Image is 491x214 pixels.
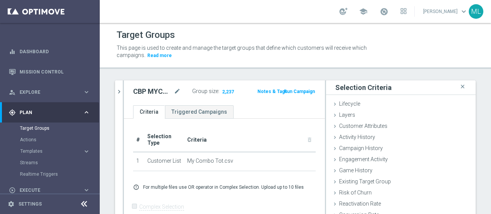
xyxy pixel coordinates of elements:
[9,89,16,96] i: person_search
[20,90,83,95] span: Explore
[187,137,207,143] span: Criteria
[165,105,234,119] a: Triggered Campaigns
[339,101,360,107] span: Lifecycle
[20,125,80,131] a: Target Groups
[139,203,184,211] label: Complex Selection
[339,156,388,162] span: Engagement Activity
[20,137,80,143] a: Actions
[83,109,90,116] i: keyboard_arrow_right
[144,128,185,152] th: Selection Type
[20,134,99,145] div: Actions
[133,152,144,171] td: 1
[460,7,468,16] span: keyboard_arrow_down
[83,88,90,96] i: keyboard_arrow_right
[147,51,173,60] button: Read more
[335,83,392,92] h3: Selection Criteria
[9,187,16,194] i: play_circle_outline
[143,184,304,190] p: For multiple files use OR operator in Complex Selection. Upload up to 10 files
[133,184,139,190] i: error_outline
[339,134,375,140] span: Activity History
[133,128,144,152] th: #
[8,49,91,55] button: equalizer Dashboard
[257,87,288,96] button: Notes & Tags
[192,88,218,95] label: Group size
[187,158,233,164] span: My Combo Tot.csv
[174,87,181,96] i: mode_edit
[20,62,90,82] a: Mission Control
[221,89,235,96] span: 2,237
[9,187,83,194] div: Execute
[339,178,391,185] span: Existing Target Group
[469,4,483,19] div: ML
[422,6,469,17] a: [PERSON_NAME]keyboard_arrow_down
[283,87,316,96] button: Run Campaign
[20,149,83,154] div: Templates
[20,157,99,168] div: Streams
[20,149,75,154] span: Templates
[8,187,91,193] button: play_circle_outline Execute keyboard_arrow_right
[359,7,367,16] span: school
[20,160,80,166] a: Streams
[8,201,15,207] i: settings
[20,148,91,154] button: Templates keyboard_arrow_right
[115,80,123,103] button: chevron_right
[218,88,219,95] label: :
[20,123,99,134] div: Target Groups
[9,41,90,62] div: Dashboard
[117,45,367,58] span: This page is used to create and manage the target groups that define which customers will receive...
[8,69,91,75] button: Mission Control
[115,88,123,95] i: chevron_right
[339,167,372,173] span: Game History
[20,188,83,193] span: Execute
[459,82,466,92] i: close
[20,41,90,62] a: Dashboard
[8,109,91,116] button: gps_fixed Plan keyboard_arrow_right
[20,145,99,157] div: Templates
[339,201,381,207] span: Reactivation Rate
[18,202,42,206] a: Settings
[9,109,16,116] i: gps_fixed
[117,29,175,41] h1: Target Groups
[20,171,80,177] a: Realtime Triggers
[9,109,83,116] div: Plan
[20,110,83,115] span: Plan
[339,145,383,151] span: Campaign History
[9,62,90,82] div: Mission Control
[8,89,91,95] button: person_search Explore keyboard_arrow_right
[20,168,99,180] div: Realtime Triggers
[339,189,372,196] span: Risk of Churn
[9,48,16,55] i: equalizer
[144,152,185,171] td: Customer List
[83,186,90,194] i: keyboard_arrow_right
[133,105,165,119] a: Criteria
[83,148,90,155] i: keyboard_arrow_right
[9,89,83,96] div: Explore
[133,87,172,96] h2: CBP MYCOMBO
[339,123,387,129] span: Customer Attributes
[339,112,355,118] span: Layers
